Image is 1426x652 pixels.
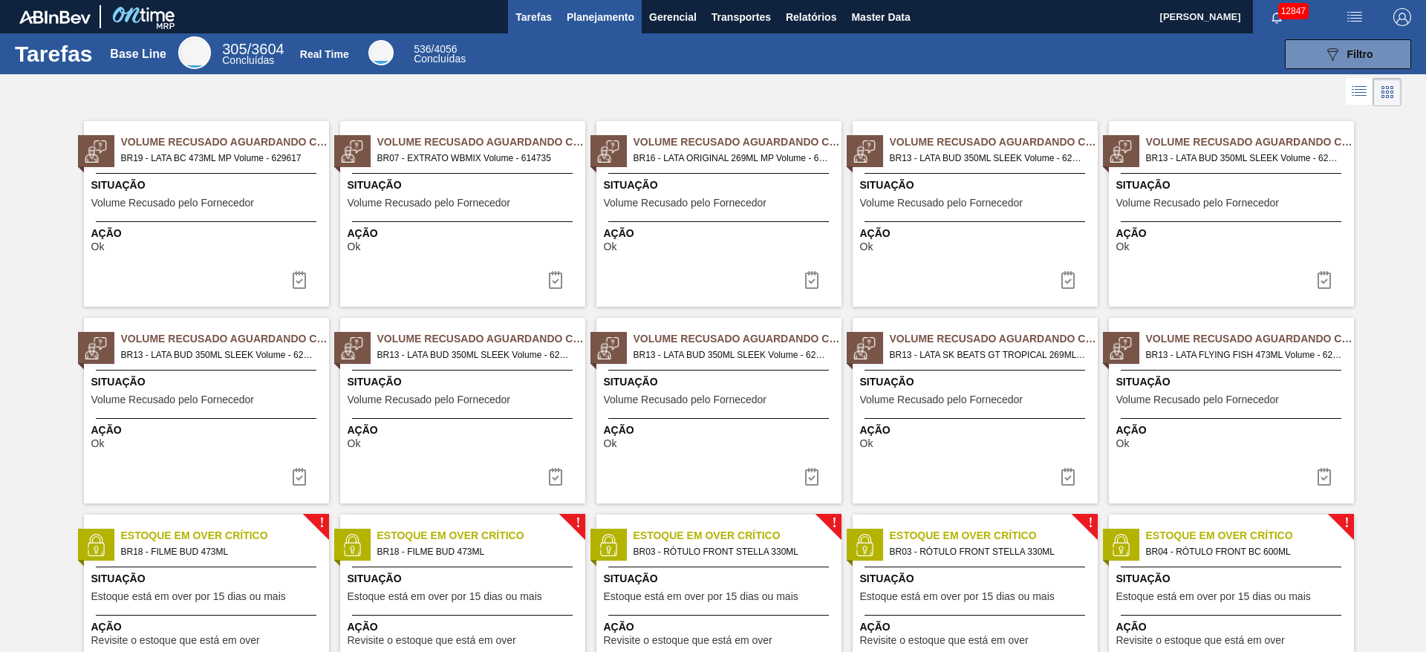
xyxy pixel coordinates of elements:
[281,462,317,492] div: Completar tarefa: 30376621
[1050,265,1086,295] div: Completar tarefa: 30376619
[91,394,254,405] span: Volume Recusado pelo Fornecedor
[1050,462,1086,492] div: Completar tarefa: 30376640
[794,265,830,295] div: Completar tarefa: 30376613
[515,8,552,26] span: Tarefas
[121,150,317,166] span: BR19 - LATA BC 473ML MP Volume - 629617
[860,438,873,449] span: Ok
[1110,337,1132,359] img: status
[414,43,431,55] span: 536
[1278,3,1309,19] span: 12847
[377,528,585,544] span: Estoque em Over Crítico
[348,374,582,390] span: Situação
[341,140,363,163] img: status
[547,468,564,486] img: icon-task-complete
[91,571,325,587] span: Situação
[1346,8,1364,26] img: userActions
[348,438,361,449] span: Ok
[860,226,1094,241] span: Ação
[341,534,363,556] img: status
[1306,462,1342,492] div: Completar tarefa: 30376644
[290,468,308,486] img: icon-task-complete
[15,45,93,62] h1: Tarefas
[121,544,317,560] span: BR18 - FILME BUD 473ML
[786,8,836,26] span: Relatórios
[91,198,254,209] span: Volume Recusado pelo Fornecedor
[1116,177,1350,193] span: Situação
[368,40,394,65] div: Real Time
[832,518,836,529] span: !
[1306,265,1342,295] div: Completar tarefa: 30376620
[91,635,260,646] span: Revisite o estoque que está em over
[538,265,573,295] button: icon-task-complete
[1050,462,1086,492] button: icon-task-complete
[348,177,582,193] span: Situação
[1306,462,1342,492] button: icon-task-complete
[121,331,329,347] span: Volume Recusado Aguardando Ciência
[567,8,634,26] span: Planejamento
[281,265,317,295] button: icon-task-complete
[1315,468,1333,486] img: icon-task-complete
[348,635,516,646] span: Revisite o estoque que está em over
[281,462,317,492] button: icon-task-complete
[853,534,876,556] img: status
[348,571,582,587] span: Situação
[890,134,1098,150] span: Volume Recusado Aguardando Ciência
[85,337,107,359] img: status
[222,41,284,57] span: / 3604
[860,374,1094,390] span: Situação
[634,150,830,166] span: BR16 - LATA ORIGINAL 269ML MP Volume - 629866
[1088,518,1093,529] span: !
[1146,150,1342,166] span: BR13 - LATA BUD 350ML SLEEK Volume - 629547
[649,8,697,26] span: Gerencial
[634,134,841,150] span: Volume Recusado Aguardando Ciência
[1110,140,1132,163] img: status
[1059,468,1077,486] img: icon-task-complete
[890,528,1098,544] span: Estoque em Over Crítico
[1116,226,1350,241] span: Ação
[1347,48,1373,60] span: Filtro
[341,337,363,359] img: status
[860,241,873,252] span: Ok
[597,534,619,556] img: status
[348,241,361,252] span: Ok
[1116,394,1279,405] span: Volume Recusado pelo Fornecedor
[604,394,766,405] span: Volume Recusado pelo Fornecedor
[634,347,830,363] span: BR13 - LATA BUD 350ML SLEEK Volume - 629548
[319,518,324,529] span: !
[890,347,1086,363] span: BR13 - LATA SK BEATS GT TROPICAL 269ML Volume - 630026
[538,265,573,295] div: Completar tarefa: 30375226
[851,8,910,26] span: Master Data
[794,265,830,295] button: icon-task-complete
[597,140,619,163] img: status
[1116,423,1350,438] span: Ação
[803,271,821,289] img: icon-task-complete
[1253,7,1300,27] button: Notificações
[91,374,325,390] span: Situação
[1146,134,1354,150] span: Volume Recusado Aguardando Ciência
[604,423,838,438] span: Ação
[604,374,838,390] span: Situação
[1285,39,1411,69] button: Filtro
[604,241,617,252] span: Ok
[91,177,325,193] span: Situação
[121,347,317,363] span: BR13 - LATA BUD 350ML SLEEK Volume - 629549
[1306,265,1342,295] button: icon-task-complete
[794,462,830,492] button: icon-task-complete
[222,43,284,65] div: Base Line
[1116,571,1350,587] span: Situação
[85,534,107,556] img: status
[348,226,582,241] span: Ação
[1146,528,1354,544] span: Estoque em Over Crítico
[634,544,830,560] span: BR03 - RÓTULO FRONT STELLA 330ML
[1116,198,1279,209] span: Volume Recusado pelo Fornecedor
[538,462,573,492] div: Completar tarefa: 30376622
[1146,347,1342,363] span: BR13 - LATA FLYING FISH 473ML Volume - 629544
[178,36,211,69] div: Base Line
[860,619,1094,635] span: Ação
[222,54,274,66] span: Concluídas
[547,271,564,289] img: icon-task-complete
[1116,374,1350,390] span: Situação
[348,394,510,405] span: Volume Recusado pelo Fornecedor
[604,635,772,646] span: Revisite o estoque que está em over
[121,528,329,544] span: Estoque em Over Crítico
